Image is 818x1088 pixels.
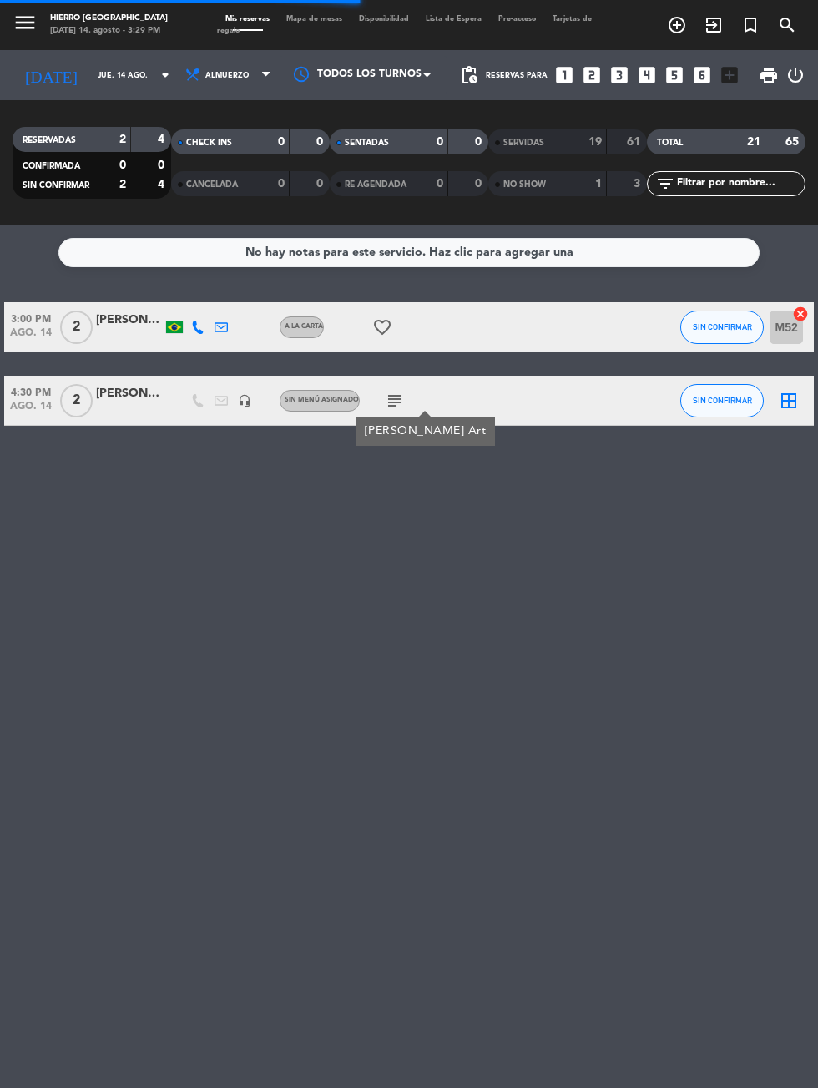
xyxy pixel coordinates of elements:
[186,139,232,147] span: CHECK INS
[553,64,575,86] i: looks_one
[119,179,126,190] strong: 2
[740,15,760,35] i: turned_in_not
[4,308,58,327] span: 3:00 PM
[417,15,490,23] span: Lista de Espera
[693,322,752,331] span: SIN CONFIRMAR
[785,65,805,85] i: power_settings_new
[503,180,546,189] span: NO SHOW
[503,139,544,147] span: SERVIDAS
[490,15,544,23] span: Pre-acceso
[278,136,285,148] strong: 0
[785,136,802,148] strong: 65
[278,15,351,23] span: Mapa de mesas
[680,384,764,417] button: SIN CONFIRMAR
[4,382,58,401] span: 4:30 PM
[186,180,238,189] span: CANCELADA
[316,178,326,190] strong: 0
[779,391,799,411] i: border_all
[777,15,797,35] i: search
[4,327,58,347] span: ago. 14
[372,317,392,337] i: favorite_border
[119,159,126,171] strong: 0
[13,10,38,39] button: menu
[50,13,168,25] div: Hierro [GEOGRAPHIC_DATA]
[23,162,80,170] span: CONFIRMADA
[205,71,249,80] span: Almuerzo
[792,306,809,322] i: cancel
[238,394,251,407] i: headset_mic
[627,136,644,148] strong: 61
[437,178,443,190] strong: 0
[278,178,285,190] strong: 0
[664,64,685,86] i: looks_5
[437,136,443,148] strong: 0
[23,136,76,144] span: RESERVADAS
[459,65,479,85] span: pending_actions
[316,136,326,148] strong: 0
[636,64,658,86] i: looks_4
[96,311,163,330] div: [PERSON_NAME]
[588,136,602,148] strong: 19
[785,50,805,100] div: LOG OUT
[581,64,603,86] i: looks_two
[13,58,89,92] i: [DATE]
[691,64,713,86] i: looks_6
[96,384,163,403] div: [PERSON_NAME]
[704,15,724,35] i: exit_to_app
[655,174,675,194] i: filter_list
[60,384,93,417] span: 2
[595,178,602,190] strong: 1
[285,397,359,403] span: Sin menú asignado
[364,423,486,440] div: [PERSON_NAME] Art
[475,178,485,190] strong: 0
[486,71,548,80] span: Reservas para
[155,65,175,85] i: arrow_drop_down
[667,15,687,35] i: add_circle_outline
[759,65,779,85] span: print
[747,136,760,148] strong: 21
[50,25,168,38] div: [DATE] 14. agosto - 3:29 PM
[217,15,278,23] span: Mis reservas
[675,175,805,193] input: Filtrar por nombre...
[345,139,389,147] span: SENTADAS
[719,64,740,86] i: add_box
[158,179,168,190] strong: 4
[608,64,630,86] i: looks_3
[23,181,89,190] span: SIN CONFIRMAR
[4,401,58,420] span: ago. 14
[245,243,573,262] div: No hay notas para este servicio. Haz clic para agregar una
[13,10,38,35] i: menu
[345,180,406,189] span: RE AGENDADA
[680,311,764,344] button: SIN CONFIRMAR
[285,323,323,330] span: A la carta
[158,134,168,145] strong: 4
[475,136,485,148] strong: 0
[657,139,683,147] span: TOTAL
[60,311,93,344] span: 2
[351,15,417,23] span: Disponibilidad
[119,134,126,145] strong: 2
[158,159,168,171] strong: 0
[634,178,644,190] strong: 3
[385,391,405,411] i: subject
[693,396,752,405] span: SIN CONFIRMAR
